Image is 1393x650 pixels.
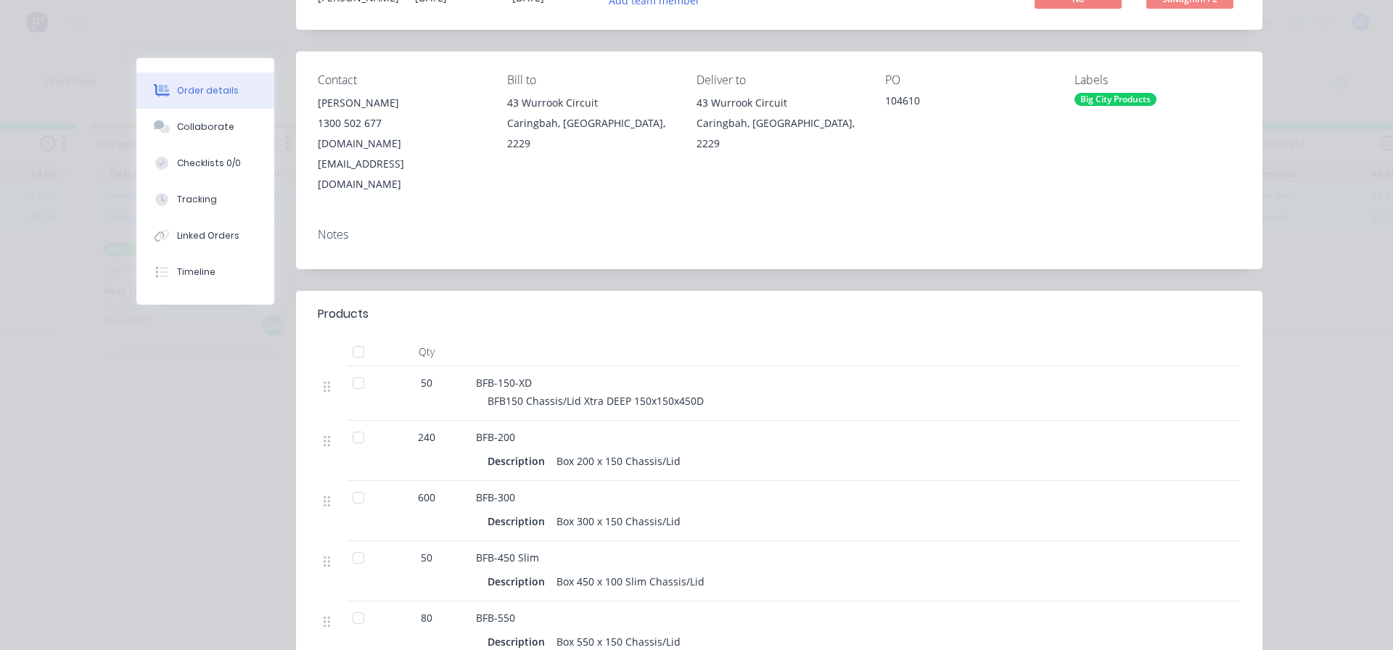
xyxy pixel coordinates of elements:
div: Notes [318,228,1241,242]
div: Labels [1074,73,1241,87]
div: Description [488,511,551,532]
button: Tracking [136,181,274,218]
div: Contact [318,73,484,87]
div: [PERSON_NAME] [318,93,484,113]
button: Linked Orders [136,218,274,254]
div: 1300 502 677 [318,113,484,133]
span: BFB150 Chassis/Lid Xtra DEEP 150x150x450D [488,394,704,408]
div: Box 200 x 150 Chassis/Lid [551,451,686,472]
span: BFB-300 [476,490,515,504]
div: Box 450 x 100 Slim Chassis/Lid [551,571,710,592]
div: 43 Wurrook Circuit [507,93,673,113]
div: Checklists 0/0 [177,157,241,170]
button: Checklists 0/0 [136,145,274,181]
button: Timeline [136,254,274,290]
span: BFB-450 Slim [476,551,539,564]
div: Caringbah, [GEOGRAPHIC_DATA], 2229 [696,113,863,154]
div: Box 300 x 150 Chassis/Lid [551,511,686,532]
div: 43 Wurrook Circuit [696,93,863,113]
div: [DOMAIN_NAME][EMAIL_ADDRESS][DOMAIN_NAME] [318,133,484,194]
div: 43 Wurrook CircuitCaringbah, [GEOGRAPHIC_DATA], 2229 [507,93,673,154]
span: 240 [418,429,435,445]
div: Deliver to [696,73,863,87]
span: 50 [421,550,432,565]
div: Products [318,305,369,323]
span: 600 [418,490,435,505]
span: BFB-200 [476,430,515,444]
div: Qty [383,337,470,366]
span: BFB-150-XD [476,376,532,390]
span: 50 [421,375,432,390]
div: Timeline [177,266,215,279]
span: BFB-550 [476,611,515,625]
div: Order details [177,84,239,97]
div: Linked Orders [177,229,239,242]
div: Big City Products [1074,93,1156,106]
button: Collaborate [136,109,274,145]
div: Collaborate [177,120,234,133]
div: 104610 [885,93,1051,113]
div: Caringbah, [GEOGRAPHIC_DATA], 2229 [507,113,673,154]
div: Description [488,451,551,472]
span: 80 [421,610,432,625]
div: PO [885,73,1051,87]
div: Description [488,571,551,592]
div: Tracking [177,193,217,206]
div: [PERSON_NAME]1300 502 677[DOMAIN_NAME][EMAIL_ADDRESS][DOMAIN_NAME] [318,93,484,194]
div: Bill to [507,73,673,87]
div: 43 Wurrook CircuitCaringbah, [GEOGRAPHIC_DATA], 2229 [696,93,863,154]
button: Order details [136,73,274,109]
